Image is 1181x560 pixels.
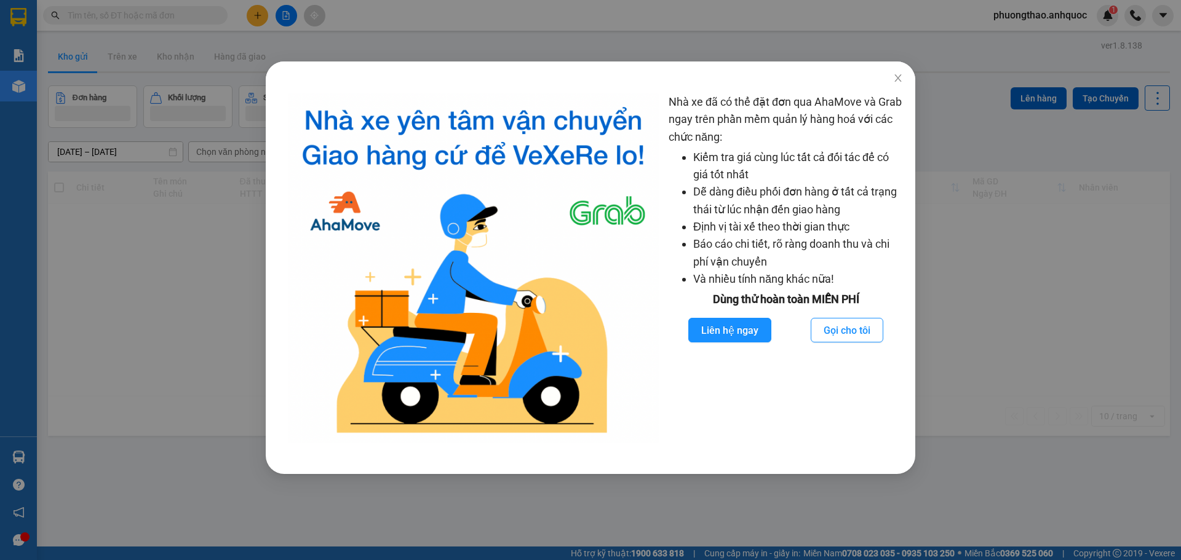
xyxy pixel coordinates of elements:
li: Định vị tài xế theo thời gian thực [693,218,903,235]
div: Dùng thử hoàn toàn MIỄN PHÍ [669,291,903,308]
button: Close [881,61,915,96]
li: Và nhiều tính năng khác nữa! [693,270,903,288]
img: logo [288,93,659,443]
button: Gọi cho tôi [811,318,883,342]
button: Liên hệ ngay [688,318,771,342]
li: Dễ dàng điều phối đơn hàng ở tất cả trạng thái từ lúc nhận đến giao hàng [693,183,903,218]
span: close [893,73,903,83]
div: Nhà xe đã có thể đặt đơn qua AhaMove và Grab ngay trên phần mềm quản lý hàng hoá với các chức năng: [669,93,903,443]
li: Báo cáo chi tiết, rõ ràng doanh thu và chi phí vận chuyển [693,235,903,270]
span: Liên hệ ngay [701,323,758,338]
span: Gọi cho tôi [824,323,870,338]
li: Kiểm tra giá cùng lúc tất cả đối tác để có giá tốt nhất [693,149,903,184]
